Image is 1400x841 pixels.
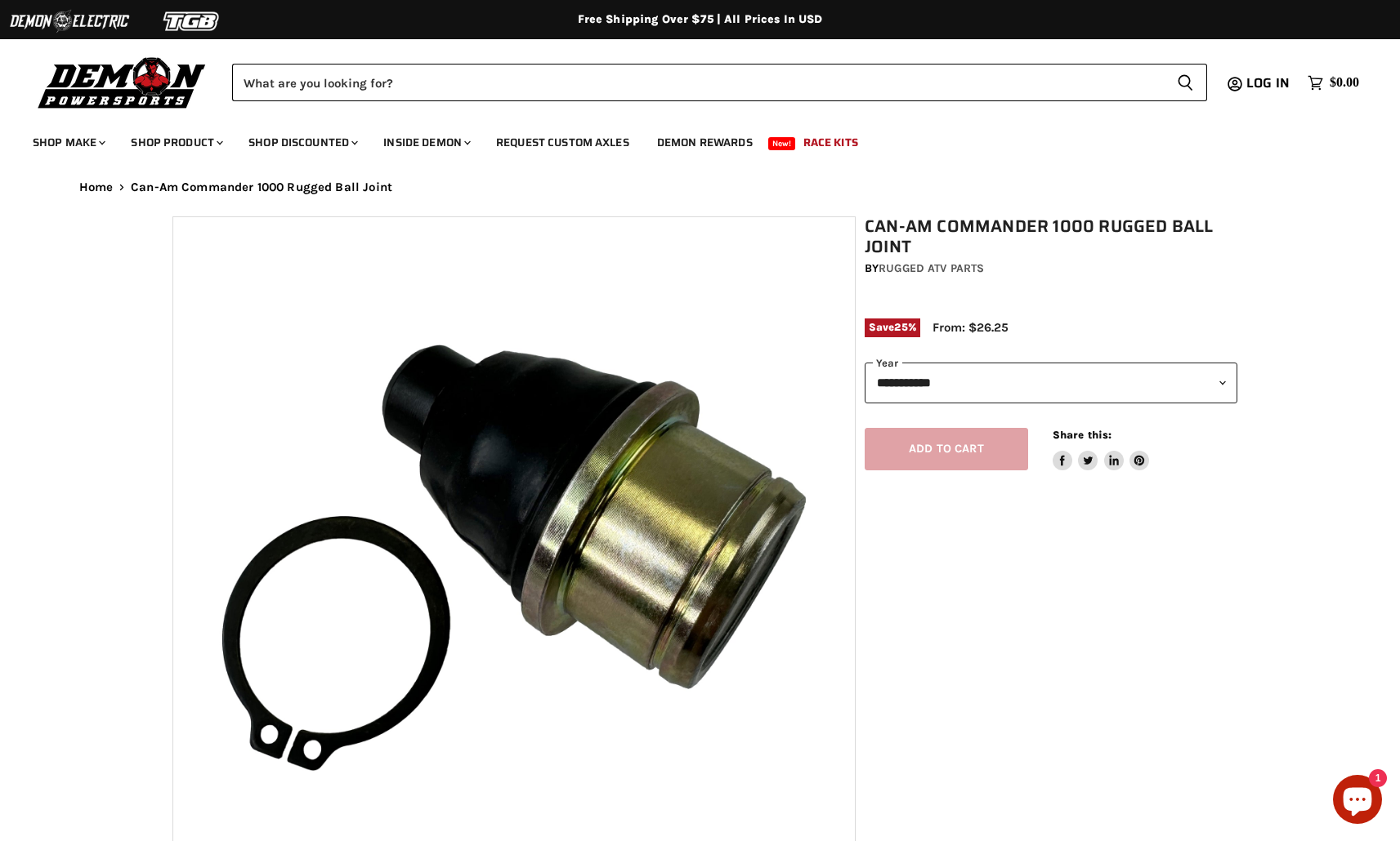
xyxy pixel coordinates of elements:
[879,261,984,275] a: Rugged ATV Parts
[1164,64,1207,101] button: Search
[1053,428,1150,471] aside: Share this:
[20,126,115,159] a: Shop Make
[1299,71,1367,95] a: $0.00
[1330,75,1359,91] span: $0.00
[232,64,1164,101] input: Search
[1053,429,1112,441] span: Share this:
[8,6,131,37] img: Demon Electric Logo 2
[1246,73,1290,93] span: Log in
[645,126,765,159] a: Demon Rewards
[131,180,392,194] span: Can-Am Commander 1000 Rugged Ball Joint
[865,216,1237,257] h1: Can-Am Commander 1000 Rugged Ball Joint
[791,126,870,159] a: Race Kits
[768,137,796,150] span: New!
[933,320,1009,335] span: From: $26.25
[865,318,920,336] span: Save %
[20,119,1355,159] ul: Main menu
[484,126,642,159] a: Request Custom Axles
[1239,76,1299,91] a: Log in
[865,260,1237,278] div: by
[47,180,1354,194] nav: Breadcrumbs
[47,12,1354,27] div: Free Shipping Over $75 | All Prices In USD
[79,180,114,194] a: Home
[33,53,212,111] img: Demon Powersports
[119,126,233,159] a: Shop Product
[1328,775,1387,828] inbox-online-store-chat: Shopify online store chat
[371,126,481,159] a: Inside Demon
[894,321,907,333] span: 25
[236,126,368,159] a: Shop Discounted
[865,363,1237,403] select: year
[232,64,1207,101] form: Product
[131,6,253,37] img: TGB Logo 2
